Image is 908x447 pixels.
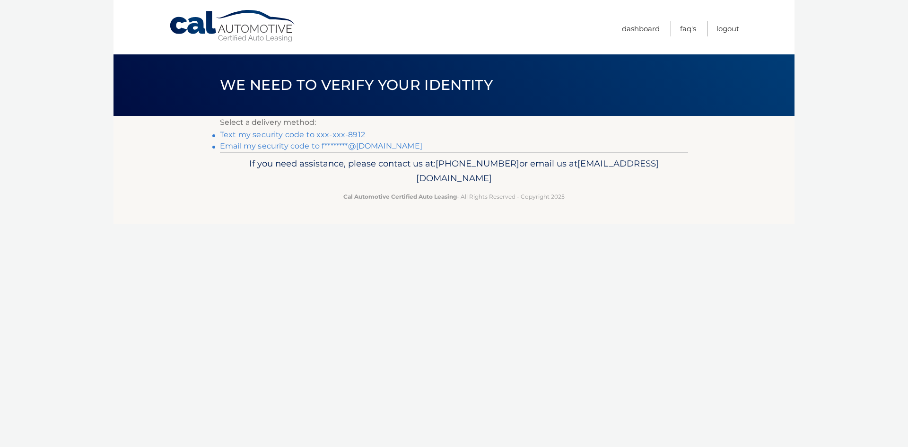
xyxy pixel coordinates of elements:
[220,76,493,94] span: We need to verify your identity
[680,21,696,36] a: FAQ's
[343,193,457,200] strong: Cal Automotive Certified Auto Leasing
[169,9,297,43] a: Cal Automotive
[226,192,682,202] p: - All Rights Reserved - Copyright 2025
[226,156,682,186] p: If you need assistance, please contact us at: or email us at
[436,158,519,169] span: [PHONE_NUMBER]
[220,116,688,129] p: Select a delivery method:
[220,130,365,139] a: Text my security code to xxx-xxx-8912
[220,141,422,150] a: Email my security code to f********@[DOMAIN_NAME]
[622,21,660,36] a: Dashboard
[716,21,739,36] a: Logout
